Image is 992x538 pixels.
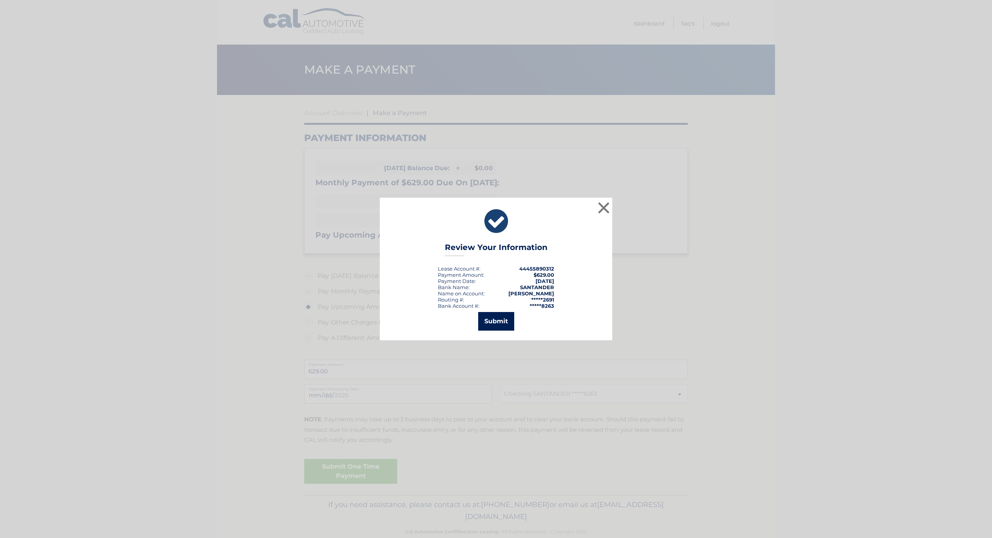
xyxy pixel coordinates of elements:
[534,272,554,278] span: $629.00
[438,303,479,309] div: Bank Account #:
[596,200,611,216] button: ×
[478,312,514,331] button: Submit
[438,266,480,272] div: Lease Account #:
[508,290,554,297] strong: [PERSON_NAME]
[438,278,475,284] span: Payment Date
[445,243,548,256] h3: Review Your Information
[438,290,485,297] div: Name on Account:
[438,297,464,303] div: Routing #:
[520,284,554,290] strong: SANTANDER
[536,278,554,284] span: [DATE]
[438,278,476,284] div: :
[438,284,470,290] div: Bank Name:
[519,266,554,272] strong: 44455890312
[438,272,484,278] div: Payment Amount:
